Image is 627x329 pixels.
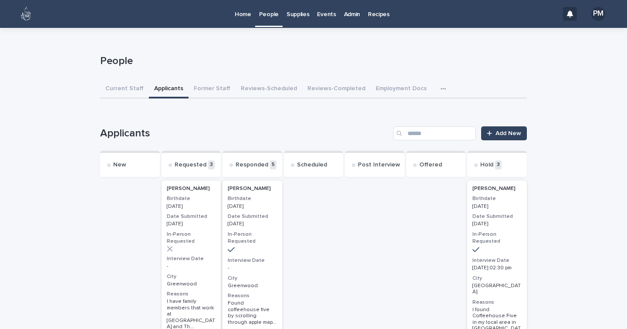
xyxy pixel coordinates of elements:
h3: City [228,275,277,282]
p: [GEOGRAPHIC_DATA] [472,283,522,295]
p: Hold [480,161,493,169]
p: - [167,263,216,269]
p: [PERSON_NAME] [472,186,522,192]
p: People [100,55,523,68]
p: Responded [236,161,268,169]
button: Employment Docs [371,80,432,98]
button: Reviews-Scheduled [236,80,302,98]
h3: Reasons [167,291,216,298]
input: Search [393,126,476,140]
h3: Interview Date [228,257,277,264]
p: [PERSON_NAME] [228,186,277,192]
p: 3 [208,160,215,170]
span: Add New [496,130,521,136]
button: Current Staff [100,80,149,98]
img: 80hjoBaRqlyywVK24fQd [17,5,35,23]
button: Former Staff [189,80,236,98]
a: Add New [481,126,527,140]
h3: Date Submitted [228,213,277,220]
p: Requested [175,161,206,169]
h3: Reasons [228,292,277,299]
p: Greenwood [228,283,277,289]
button: Reviews-Completed [302,80,371,98]
button: Applicants [149,80,189,98]
h3: Interview Date [167,255,216,262]
h1: Applicants [100,127,390,140]
p: 5 [270,160,276,170]
p: [DATE] [167,204,216,210]
p: [DATE] [472,221,522,227]
p: Greenwood [167,281,216,287]
span: Found coffeehouse five by scrolling through apple map ... [228,300,277,326]
h3: City [167,273,216,280]
h3: Birthdate [167,195,216,202]
p: [DATE] [472,204,522,210]
h3: In-Person Requested [228,231,277,245]
div: PM [591,7,605,21]
p: 3 [495,160,502,170]
p: - [228,265,277,271]
div: Found coffeehouse five by scrolling through apple maps for some local coffee place that isn't all... [228,300,277,326]
h3: Birthdate [228,195,277,202]
h3: Birthdate [472,195,522,202]
p: Post Interview [358,161,400,169]
p: [DATE] [167,221,216,227]
p: New [113,161,126,169]
h3: In-Person Requested [472,231,522,245]
p: [DATE] 02:30 pm [472,265,522,271]
h3: Interview Date [472,257,522,264]
p: Scheduled [297,161,327,169]
p: [DATE] [228,221,277,227]
p: [PERSON_NAME] [167,186,216,192]
h3: In-Person Requested [167,231,216,245]
h3: Reasons [472,299,522,306]
p: Offered [419,161,442,169]
h3: Date Submitted [167,213,216,220]
h3: Date Submitted [472,213,522,220]
p: [DATE] [228,204,277,210]
h3: City [472,275,522,282]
